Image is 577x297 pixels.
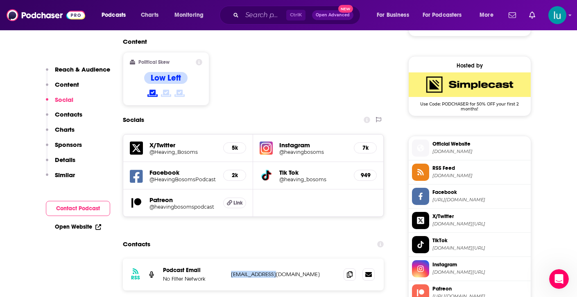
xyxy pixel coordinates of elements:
[169,9,214,22] button: open menu
[279,149,347,155] a: @heavingbosoms
[7,138,157,164] div: Support Bot says…
[52,234,59,241] button: Start recording
[5,3,21,19] button: go back
[432,189,527,196] span: Facebook
[409,62,531,69] div: Hosted by
[338,5,353,13] span: New
[13,50,128,59] div: [PERSON_NAME]
[432,221,527,227] span: twitter.com/Heaving_Bosoms
[149,169,217,176] h5: Facebook
[231,271,337,278] p: [EMAIL_ADDRESS][DOMAIN_NAME]
[526,8,539,22] a: Show notifications dropdown
[46,81,79,96] button: Content
[55,65,110,73] p: Reach & Audience
[412,188,527,205] a: Facebook[URL][DOMAIN_NAME]
[55,81,79,88] p: Content
[432,197,527,203] span: https://www.facebook.com/HeavingBosomsPodcast
[55,223,101,230] a: Open Website
[7,164,157,234] div: Support Bot says…
[432,140,527,148] span: Official Website
[412,212,527,229] a: X/Twitter[DOMAIN_NAME][URL]
[432,261,527,268] span: Instagram
[480,9,493,21] span: More
[17,175,111,184] div: You rated the conversation
[432,148,527,155] span: bleav.com
[7,7,85,23] a: Podchaser - Follow, Share and Rate Podcasts
[17,185,111,193] div: Thanks for letting us know
[149,149,217,155] a: @Heaving_Bosoms
[23,4,36,18] img: Profile image for Support Bot
[163,275,224,282] p: No Filter Network
[46,156,75,171] button: Details
[46,96,73,111] button: Social
[149,204,217,210] a: @heavingbosomspodcast
[46,65,110,81] button: Reach & Audience
[40,10,102,18] p: The team can also help
[39,234,45,241] button: Gif picker
[149,196,217,204] h5: Patreon
[432,269,527,275] span: instagram.com/heavingbosoms
[286,10,305,20] span: Ctrl K
[432,213,527,220] span: X/Twitter
[279,169,347,176] h5: Tik Tok
[55,96,73,103] p: Social
[46,141,82,156] button: Sponsors
[26,234,32,241] button: Emoji picker
[123,112,144,128] h2: Socials
[409,72,531,111] a: SimpleCast Deal: Use Code: PODCHASER for 50% OFF your first 2 months!
[412,164,527,181] a: RSS Feed[DOMAIN_NAME]
[409,72,531,97] img: SimpleCast Deal: Use Code: PODCHASER for 50% OFF your first 2 months!
[371,9,419,22] button: open menu
[151,73,181,83] h4: Low Left
[13,143,128,159] div: Help [PERSON_NAME] understand how they’re doing:
[136,9,163,22] a: Charts
[174,9,204,21] span: Monitoring
[102,9,126,21] span: Podcasts
[13,58,128,66] div: Concierge Specialist
[432,164,527,172] span: RSS Feed
[417,9,474,22] button: open menu
[100,175,107,183] span: amazing
[432,237,527,244] span: TikTok
[131,274,140,281] h3: RSS
[96,9,136,22] button: open menu
[412,236,527,253] a: TikTok[DOMAIN_NAME][URL]
[230,172,239,179] h5: 2k
[46,110,82,126] button: Contacts
[141,9,158,21] span: Charts
[46,171,75,186] button: Similar
[316,13,350,17] span: Open Advanced
[55,141,82,148] p: Sponsors
[377,9,409,21] span: For Business
[432,173,527,179] span: feeds.simplecast.com
[13,70,128,126] div: The Concierge Team handles a very high volume of requests per day from Pro users. If you would li...
[505,8,519,22] a: Show notifications dropdown
[412,139,527,157] a: Official Website[DOMAIN_NAME]
[46,126,75,141] button: Charts
[412,260,527,277] a: Instagram[DOMAIN_NAME][URL]
[227,6,368,25] div: Search podcasts, credits, & more...
[163,267,224,274] p: Podcast Email
[123,38,378,45] h2: Content
[279,176,347,182] h5: @heaving_bosoms
[40,4,79,10] h1: Support Bot
[423,9,462,21] span: For Podcasters
[312,10,353,20] button: Open AdvancedNew
[7,138,134,164] div: Help [PERSON_NAME] understand how they’re doing:
[361,144,370,151] h5: 7k
[55,171,75,179] p: Similar
[55,110,82,118] p: Contacts
[55,156,75,164] p: Details
[7,202,121,224] div: thank you!
[279,141,347,149] h5: Instagram
[548,6,566,24] img: User Profile
[149,176,217,182] a: @HeavingBosomsPodcast
[260,142,273,155] img: iconImage
[140,231,154,244] button: Send a message…
[549,269,569,289] iframe: Intercom live chat
[144,3,158,18] div: Close
[138,59,170,65] h2: Political Skew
